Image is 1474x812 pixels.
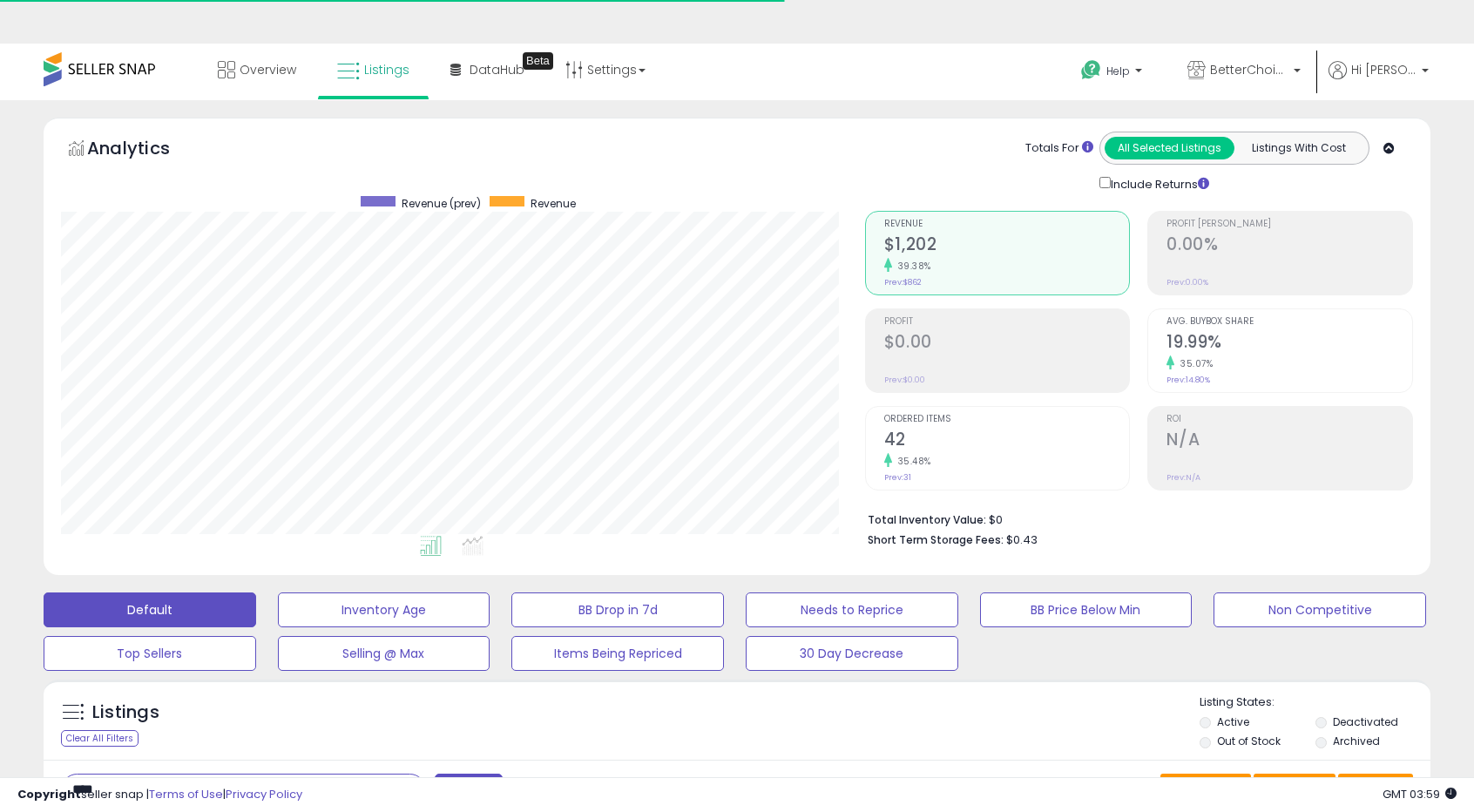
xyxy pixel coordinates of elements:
span: 2025-09-14 03:59 GMT [1383,786,1457,802]
span: ROI [1166,415,1412,424]
small: Prev: $0.00 [884,375,925,385]
p: Listing States: [1200,694,1430,711]
div: Totals For [1025,140,1093,157]
a: Hi [PERSON_NAME] [1329,61,1429,100]
span: BetterChoiceBestExperience [1210,61,1288,78]
a: BetterChoiceBestExperience [1174,44,1314,100]
button: Needs to Reprice [746,592,958,627]
a: Settings [552,44,659,96]
button: Default [44,592,256,627]
button: BB Price Below Min [980,592,1193,627]
h5: Analytics [87,136,204,165]
span: Hi [PERSON_NAME] [1351,61,1417,78]
button: Non Competitive [1214,592,1426,627]
li: $0 [868,508,1400,529]
label: Deactivated [1333,714,1398,729]
a: DataHub [437,44,538,96]
small: Prev: 31 [884,472,911,483]
small: 35.48% [892,455,931,468]
button: Listings With Cost [1234,137,1363,159]
span: Avg. Buybox Share [1166,317,1412,327]
span: Revenue [884,220,1130,229]
span: Ordered Items [884,415,1130,424]
button: Top Sellers [44,636,256,671]
small: 39.38% [892,260,931,273]
a: Overview [205,44,309,96]
span: Overview [240,61,296,78]
button: 30 Day Decrease [746,636,958,671]
button: All Selected Listings [1105,137,1234,159]
a: Help [1067,46,1160,100]
span: DataHub [470,61,524,78]
small: Prev: N/A [1166,472,1200,483]
h2: N/A [1166,430,1412,453]
span: $0.43 [1006,531,1038,548]
button: Selling @ Max [278,636,490,671]
label: Out of Stock [1217,734,1281,748]
b: Total Inventory Value: [868,512,986,527]
button: Inventory Age [278,592,490,627]
div: Tooltip anchor [523,52,553,70]
div: Clear All Filters [61,730,139,747]
span: Profit [PERSON_NAME] [1166,220,1412,229]
small: Prev: $862 [884,277,922,288]
span: Profit [884,317,1130,327]
small: Prev: 0.00% [1166,277,1208,288]
b: Short Term Storage Fees: [868,532,1004,547]
button: BB Drop in 7d [511,592,724,627]
h2: $0.00 [884,332,1130,355]
h2: $1,202 [884,234,1130,258]
strong: Copyright [17,786,81,802]
h5: Listings [92,700,159,725]
h2: 42 [884,430,1130,453]
span: Listings [364,61,409,78]
a: Listings [324,44,423,96]
div: seller snap | | [17,787,302,803]
i: Get Help [1080,59,1102,81]
span: Revenue (prev) [402,196,481,211]
h2: 19.99% [1166,332,1412,355]
small: 35.07% [1174,357,1213,370]
label: Archived [1333,734,1380,748]
small: Prev: 14.80% [1166,375,1210,385]
span: Help [1106,64,1130,78]
h2: 0.00% [1166,234,1412,258]
button: Items Being Repriced [511,636,724,671]
span: Revenue [531,196,576,211]
div: Include Returns [1086,173,1230,193]
label: Active [1217,714,1249,729]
